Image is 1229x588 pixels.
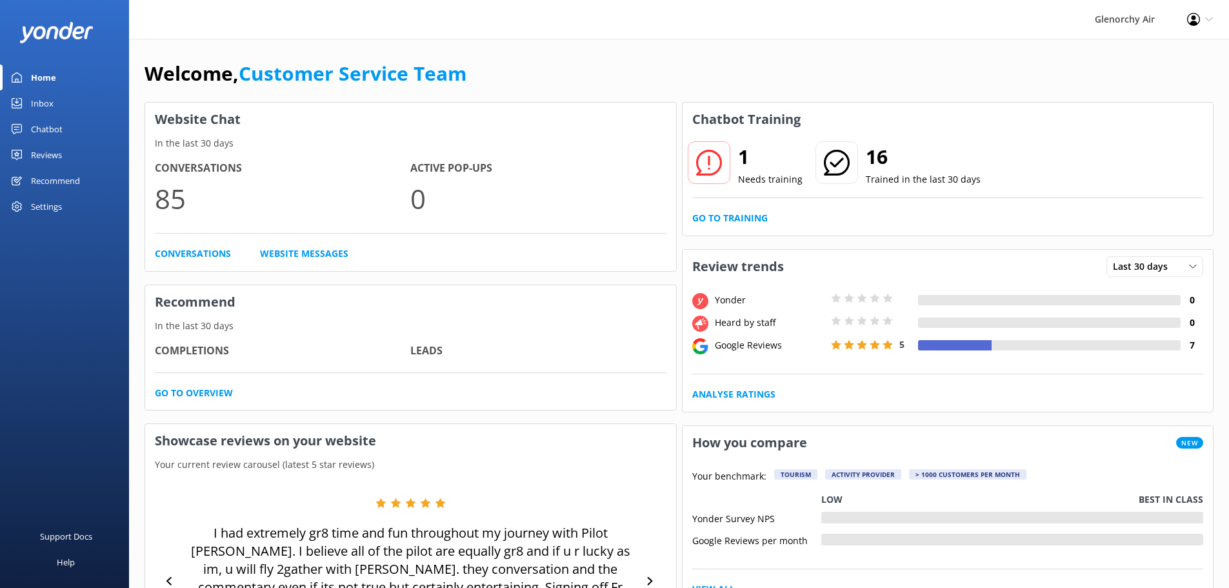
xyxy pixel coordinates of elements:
h3: Website Chat [145,103,676,136]
h3: How you compare [683,426,817,460]
div: Heard by staff [712,316,828,330]
p: Best in class [1139,492,1203,507]
p: Your current review carousel (latest 5 star reviews) [145,458,676,472]
div: Settings [31,194,62,219]
div: Activity Provider [825,469,901,480]
a: Conversations [155,247,231,261]
div: Tourism [774,469,817,480]
p: Needs training [738,172,803,187]
div: Inbox [31,90,54,116]
div: Yonder Survey NPS [692,512,821,523]
a: Analyse Ratings [692,387,775,401]
h4: Leads [410,343,666,360]
p: Low [821,492,843,507]
div: Help [57,549,75,575]
a: Go to Training [692,211,768,225]
h4: Conversations [155,160,410,177]
a: Website Messages [260,247,348,261]
div: Support Docs [40,523,92,549]
h3: Review trends [683,250,794,283]
div: Google Reviews per month [692,534,821,545]
span: New [1176,437,1203,449]
div: Chatbot [31,116,63,142]
p: 0 [410,177,666,220]
div: Yonder [712,293,828,307]
h4: 7 [1181,338,1203,352]
span: 5 [899,338,904,350]
span: Last 30 days [1113,259,1175,274]
h4: 0 [1181,293,1203,307]
div: Recommend [31,168,80,194]
h4: 0 [1181,316,1203,330]
div: Reviews [31,142,62,168]
h3: Recommend [145,285,676,319]
div: > 1000 customers per month [909,469,1026,480]
div: Home [31,65,56,90]
p: In the last 30 days [145,136,676,150]
p: Trained in the last 30 days [866,172,981,187]
p: Your benchmark: [692,469,766,485]
h3: Showcase reviews on your website [145,424,676,458]
a: Customer Service Team [239,60,466,86]
img: yonder-white-logo.png [19,22,94,43]
div: Google Reviews [712,338,828,352]
h2: 1 [738,141,803,172]
p: 85 [155,177,410,220]
h4: Active Pop-ups [410,160,666,177]
h2: 16 [866,141,981,172]
h1: Welcome, [145,58,466,89]
h3: Chatbot Training [683,103,810,136]
a: Go to overview [155,386,233,400]
h4: Completions [155,343,410,360]
p: In the last 30 days [145,319,676,333]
